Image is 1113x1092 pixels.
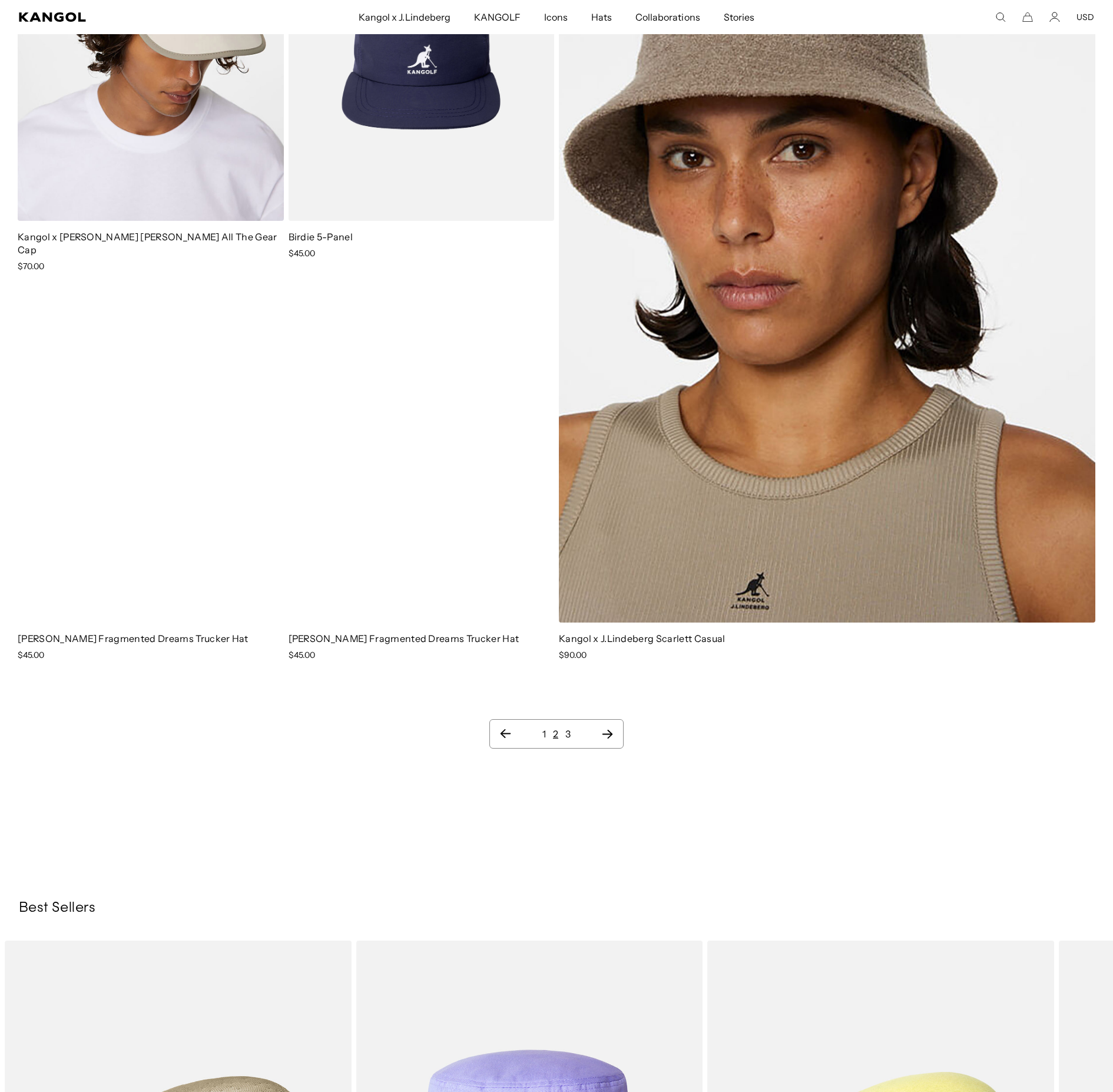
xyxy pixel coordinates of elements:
a: Kangol x J.Lindeberg Scarlett Casual [559,633,726,644]
span: $45.00 [18,650,44,660]
a: [PERSON_NAME] Fragmented Dreams Trucker Hat [18,633,249,644]
a: 3 page [565,728,571,740]
a: Account [1049,12,1060,22]
a: Kangol [19,12,237,22]
a: 2 page [553,728,558,740]
h3: Best Sellers [19,899,1094,917]
span: $90.00 [559,650,587,660]
button: Cart [1022,12,1033,22]
button: USD [1076,12,1094,22]
span: $45.00 [289,650,315,660]
summary: Search here [995,12,1006,22]
span: $70.00 [18,261,44,272]
a: Next page [601,728,614,740]
a: Birdie 5-Panel [289,231,353,243]
img: Tristan Eaton Fragmented Dreams Trucker Hat [18,289,284,623]
nav: Pagination [489,719,624,749]
span: $45.00 [289,248,315,259]
a: 1 page [542,728,546,740]
a: Kangol x [PERSON_NAME] [PERSON_NAME] All The Gear Cap [18,231,277,256]
img: Tristan Eaton Fragmented Dreams Trucker Hat [289,289,555,623]
a: Previous page [499,728,512,740]
a: [PERSON_NAME] Fragmented Dreams Trucker Hat [289,633,519,644]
